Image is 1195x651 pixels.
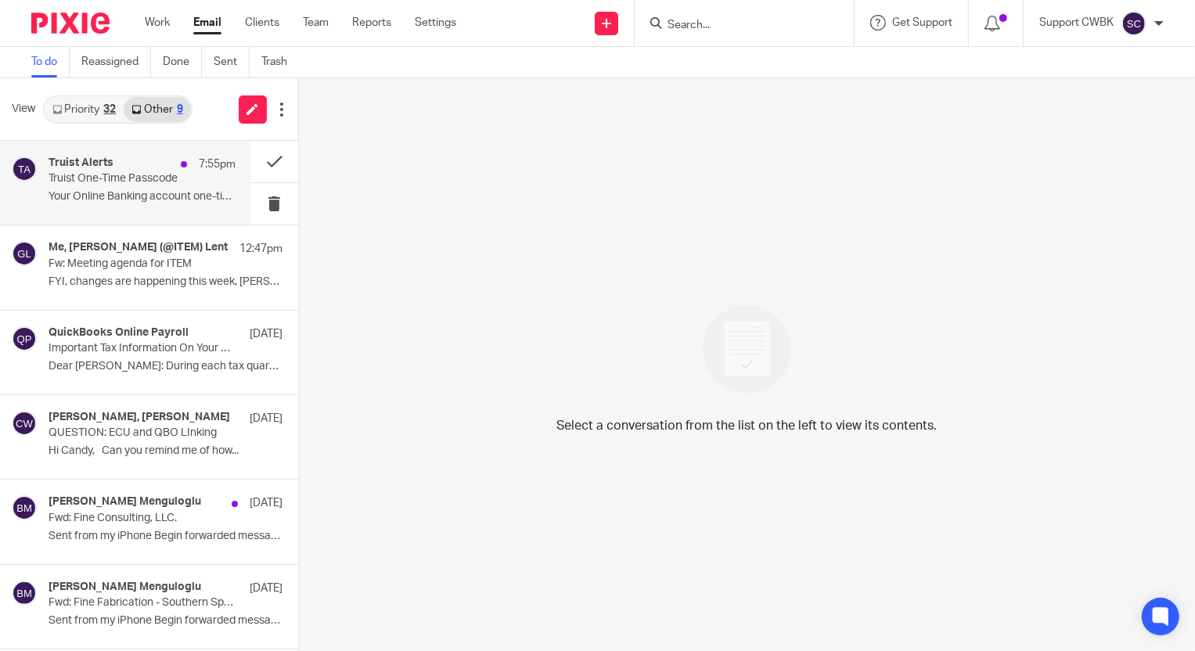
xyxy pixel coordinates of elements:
a: Work [145,15,170,31]
input: Search [666,19,807,33]
a: Email [193,15,221,31]
a: Team [303,15,329,31]
a: Trash [261,47,299,77]
p: [DATE] [250,326,283,342]
p: [DATE] [250,495,283,511]
h4: QuickBooks Online Payroll [49,326,189,340]
a: Other9 [124,97,190,122]
img: svg%3E [12,411,37,436]
h4: [PERSON_NAME] Menguloglu [49,581,201,594]
p: Hi Candy, Can you remind me of how... [49,444,283,458]
p: Support CWBK [1039,15,1114,31]
p: Your Online Banking account one-time passcode. ... [49,190,236,203]
p: 12:47pm [239,241,283,257]
img: svg%3E [12,241,37,266]
a: To do [31,47,70,77]
a: Done [163,47,202,77]
span: Get Support [892,17,952,28]
p: [DATE] [250,411,283,426]
p: Fw: Meeting agenda for ITEM [49,257,236,271]
p: [DATE] [250,581,283,596]
a: Reports [352,15,391,31]
h4: [PERSON_NAME] Menguloglu [49,495,201,509]
h4: [PERSON_NAME], [PERSON_NAME] [49,411,230,424]
a: Settings [415,15,456,31]
h4: Truist Alerts [49,156,113,170]
a: Clients [245,15,279,31]
a: Sent [214,47,250,77]
h4: Me, [PERSON_NAME] (@ITEM) Lent [49,241,228,254]
p: Sent from my iPhone Begin forwarded message: ... [49,530,283,543]
p: Select a conversation from the list on the left to view its contents. [556,416,937,435]
div: 9 [177,104,183,115]
img: svg%3E [12,326,37,351]
a: Reassigned [81,47,151,77]
p: Dear [PERSON_NAME]: During each tax quarter... [49,360,283,373]
div: 32 [103,104,116,115]
a: Priority32 [45,97,124,122]
img: Pixie [31,13,110,34]
p: Sent from my iPhone Begin forwarded message: ... [49,614,283,628]
span: View [12,101,35,117]
p: FYI, changes are happening this week, [PERSON_NAME] ... [49,275,283,289]
p: Truist One-Time Passcode [49,172,198,185]
p: Important Tax Information On Your Federal Payment and Filing [49,342,236,355]
img: svg%3E [12,581,37,606]
p: Fwd: Fine Fabrication - Southern Sportz Store sign Design Revisions 1 [49,596,236,610]
img: svg%3E [12,156,37,182]
img: svg%3E [1121,11,1146,36]
p: 7:55pm [199,156,236,172]
p: QUESTION: ECU and QBO LInking [49,426,236,440]
img: svg%3E [12,495,37,520]
p: Fwd: Fine Consulting, LLC. [49,512,236,525]
img: image [693,295,801,404]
